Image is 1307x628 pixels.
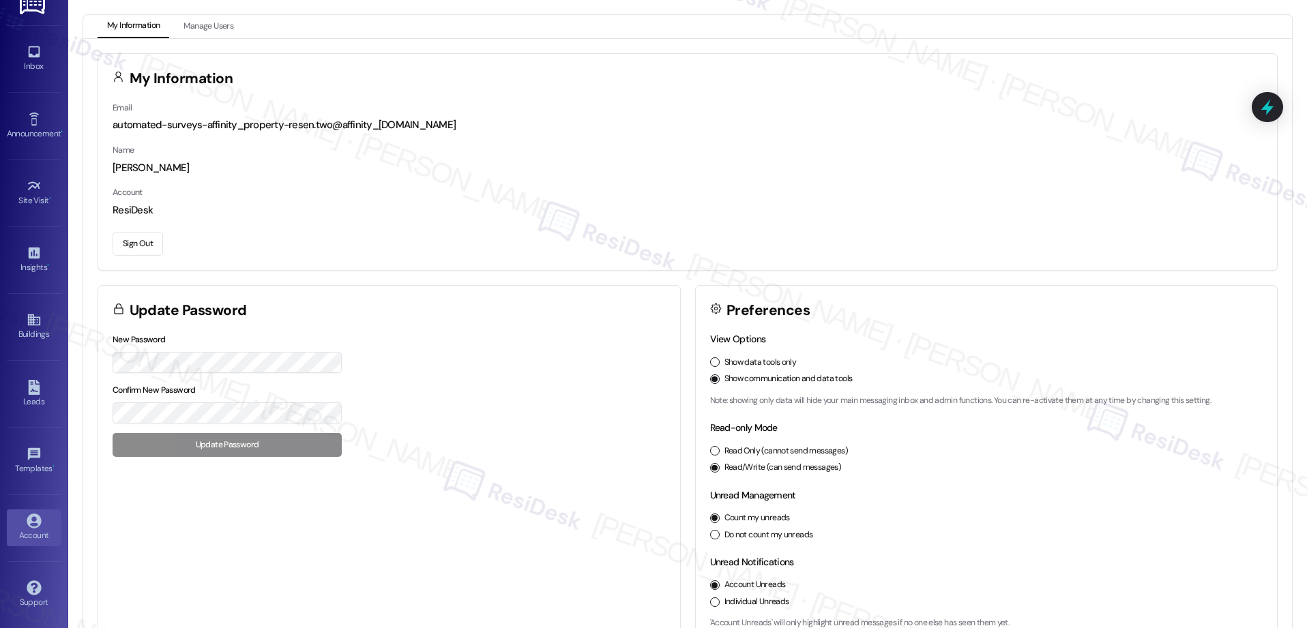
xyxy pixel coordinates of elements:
[98,15,169,38] button: My Information
[113,203,1263,218] div: ResiDesk
[113,102,132,113] label: Email
[7,443,61,479] a: Templates •
[113,145,134,155] label: Name
[113,118,1263,132] div: automated-surveys-affinity_property-resen.two@affinity_[DOMAIN_NAME]
[724,357,797,369] label: Show data tools only
[47,260,49,270] span: •
[7,241,61,278] a: Insights •
[61,127,63,136] span: •
[7,376,61,413] a: Leads
[710,421,778,434] label: Read-only Mode
[174,15,243,38] button: Manage Users
[7,308,61,345] a: Buildings
[724,445,848,458] label: Read Only (cannot send messages)
[53,462,55,471] span: •
[113,187,143,198] label: Account
[724,512,790,524] label: Count my unreads
[130,303,247,318] h3: Update Password
[710,556,794,568] label: Unread Notifications
[724,373,853,385] label: Show communication and data tools
[49,194,51,203] span: •
[710,489,796,501] label: Unread Management
[724,579,786,591] label: Account Unreads
[113,161,1263,175] div: [PERSON_NAME]
[710,395,1263,407] p: Note: showing only data will hide your main messaging inbox and admin functions. You can re-activ...
[113,385,196,395] label: Confirm New Password
[724,596,789,608] label: Individual Unreads
[7,509,61,546] a: Account
[726,303,810,318] h3: Preferences
[7,40,61,77] a: Inbox
[724,462,842,474] label: Read/Write (can send messages)
[724,529,813,541] label: Do not count my unreads
[113,334,166,345] label: New Password
[130,72,233,86] h3: My Information
[7,576,61,613] a: Support
[113,232,163,256] button: Sign Out
[7,175,61,211] a: Site Visit •
[710,333,766,345] label: View Options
